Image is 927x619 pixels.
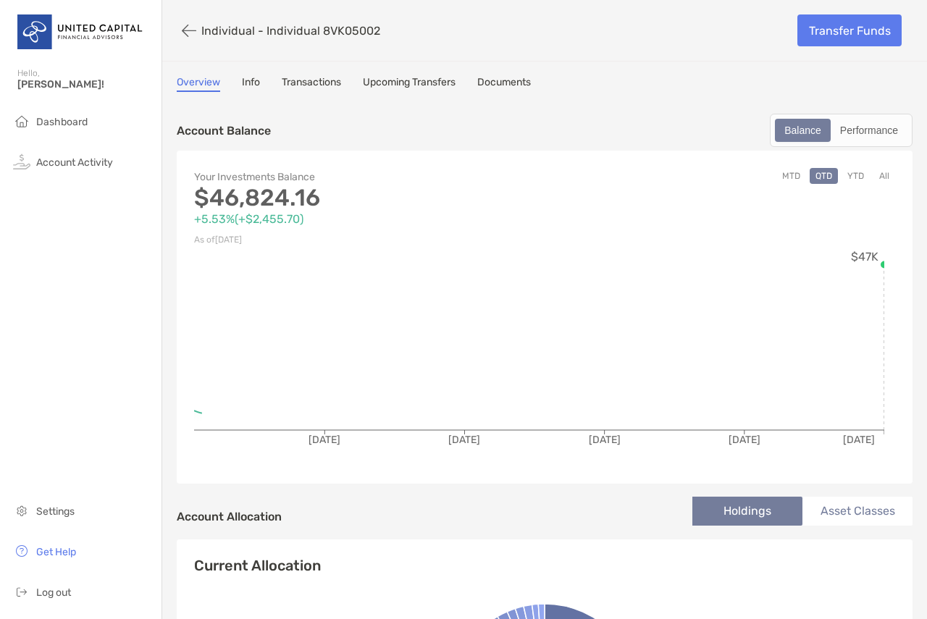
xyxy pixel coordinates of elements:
p: +5.53% ( +$2,455.70 ) [194,210,545,228]
tspan: [DATE] [448,434,480,446]
img: settings icon [13,502,30,519]
button: QTD [810,168,838,184]
a: Transactions [282,76,341,92]
span: Dashboard [36,116,88,128]
div: Performance [832,120,906,140]
span: [PERSON_NAME]! [17,78,153,90]
img: United Capital Logo [17,6,144,58]
a: Info [242,76,260,92]
p: Your Investments Balance [194,168,545,186]
li: Asset Classes [802,497,913,526]
p: Account Balance [177,122,271,140]
span: Account Activity [36,156,113,169]
a: Upcoming Transfers [363,76,456,92]
img: get-help icon [13,542,30,560]
tspan: [DATE] [589,434,621,446]
span: Log out [36,586,71,599]
div: Balance [776,120,829,140]
tspan: [DATE] [729,434,760,446]
button: YTD [842,168,870,184]
button: MTD [776,168,806,184]
button: All [873,168,895,184]
a: Overview [177,76,220,92]
a: Transfer Funds [797,14,902,46]
div: segmented control [770,114,913,147]
img: logout icon [13,583,30,600]
a: Documents [477,76,531,92]
tspan: $47K [851,250,878,264]
img: activity icon [13,153,30,170]
p: $46,824.16 [194,189,545,207]
h4: Account Allocation [177,510,282,523]
tspan: [DATE] [843,434,875,446]
img: household icon [13,112,30,130]
span: Get Help [36,546,76,558]
p: Individual - Individual 8VK05002 [201,24,380,38]
h4: Current Allocation [194,557,321,574]
span: Settings [36,505,75,518]
li: Holdings [692,497,802,526]
p: As of [DATE] [194,231,545,249]
tspan: [DATE] [309,434,340,446]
